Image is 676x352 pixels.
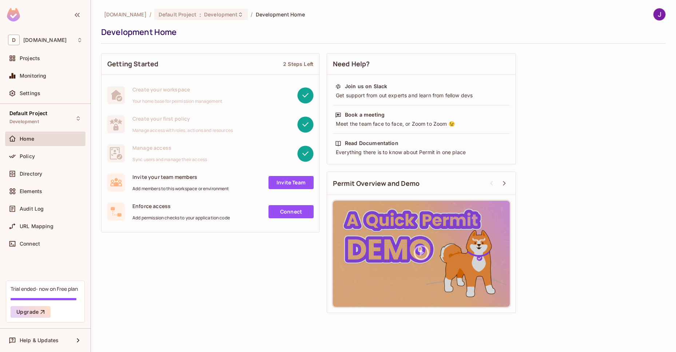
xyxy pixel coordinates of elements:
span: Permit Overview and Demo [333,179,420,188]
div: Trial ended- now on Free plan [11,285,78,292]
span: Elements [20,188,42,194]
span: the active workspace [104,11,147,18]
a: Invite Team [269,176,314,189]
img: Jaswanth Dogga [653,8,665,20]
span: Getting Started [107,59,158,69]
span: Create your first policy [132,115,233,122]
span: Create your workspace [132,86,222,93]
div: Join us on Slack [345,83,387,90]
span: Help & Updates [20,337,59,343]
span: Development [9,119,39,125]
a: Connect [269,205,314,218]
span: Home [20,136,35,142]
span: D [8,35,20,45]
button: Upgrade [11,306,51,318]
li: / [251,11,252,18]
span: Development [204,11,238,18]
span: Manage access with roles, actions and resources [132,128,233,133]
span: Workspace: datso.io [23,37,67,43]
span: Add permission checks to your application code [132,215,230,221]
div: Book a meeting [345,111,385,118]
span: Monitoring [20,73,47,79]
span: Manage access [132,144,207,151]
div: Development Home [101,27,662,38]
div: 2 Steps Left [283,60,313,67]
span: Enforce access [132,203,230,210]
span: Your home base for permission management [132,98,222,104]
span: : [199,12,202,17]
span: Audit Log [20,206,44,212]
span: Projects [20,55,40,61]
span: Directory [20,171,42,177]
span: Connect [20,241,40,247]
div: Get support from out experts and learn from fellow devs [335,92,508,99]
img: SReyMgAAAABJRU5ErkJggg== [7,8,20,21]
div: Everything there is to know about Permit in one place [335,149,508,156]
span: Settings [20,90,40,96]
span: Policy [20,153,35,159]
span: Default Project [9,110,47,116]
span: Add members to this workspace or environment [132,186,229,192]
span: Invite your team members [132,173,229,180]
div: Read Documentation [345,140,398,147]
span: Development Home [256,11,305,18]
span: Default Project [159,11,196,18]
span: Sync users and manage their access [132,157,207,163]
div: Meet the team face to face, or Zoom to Zoom 😉 [335,120,508,128]
span: URL Mapping [20,223,53,229]
span: Need Help? [333,59,370,69]
li: / [150,11,151,18]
